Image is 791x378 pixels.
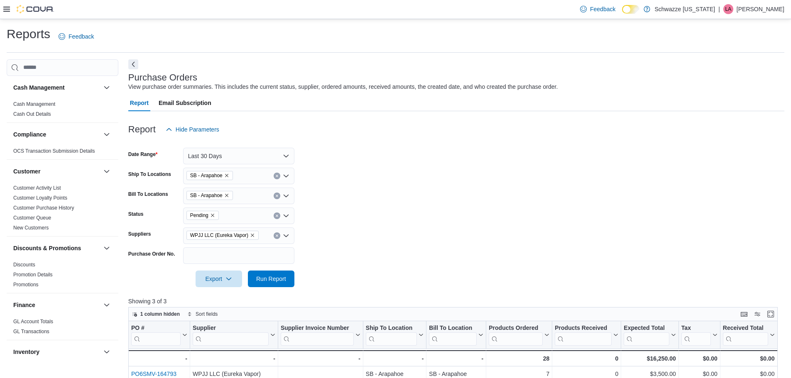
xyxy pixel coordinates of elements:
[281,324,354,332] div: Supplier Invoice Number
[7,26,50,42] h1: Reports
[429,324,477,332] div: Bill To Location
[13,148,95,154] a: OCS Transaction Submission Details
[13,101,55,107] a: Cash Management
[190,231,248,239] span: WPJJ LLC (Eureka Vapor)
[577,1,619,17] a: Feedback
[190,211,208,219] span: Pending
[624,324,669,332] div: Expected Total
[13,167,40,176] h3: Customer
[131,324,181,345] div: PO # URL
[624,354,676,363] div: $16,250.00
[128,231,151,237] label: Suppliers
[723,324,768,345] div: Received Total
[190,171,223,180] span: SB - Arapahoe
[766,309,776,319] button: Enter fullscreen
[723,354,775,363] div: $0.00
[13,130,46,139] h3: Compliance
[13,301,35,309] h3: Finance
[13,83,100,92] button: Cash Management
[102,243,112,253] button: Discounts & Promotions
[13,271,53,278] span: Promotion Details
[681,354,718,363] div: $0.00
[555,324,612,332] div: Products Received
[13,272,53,278] a: Promotion Details
[13,329,49,334] a: GL Transactions
[718,4,720,14] p: |
[176,125,219,134] span: Hide Parameters
[681,324,711,345] div: Tax
[283,212,289,219] button: Open list of options
[13,111,51,117] a: Cash Out Details
[13,348,100,356] button: Inventory
[128,59,138,69] button: Next
[739,309,749,319] button: Keyboard shortcuts
[13,262,35,268] a: Discounts
[102,83,112,93] button: Cash Management
[196,271,242,287] button: Export
[13,101,55,107] span: Cash Management
[281,324,354,345] div: Supplier Invoice Number
[159,95,211,111] span: Email Subscription
[140,311,180,317] span: 1 column hidden
[13,215,51,221] a: Customer Queue
[489,324,549,345] button: Products Ordered
[256,275,286,283] span: Run Report
[224,173,229,178] button: Remove SB - Arapahoe from selection in this group
[622,5,639,14] input: Dark Mode
[13,348,39,356] h3: Inventory
[13,282,39,288] a: Promotions
[283,232,289,239] button: Open list of options
[13,328,49,335] span: GL Transactions
[128,191,168,198] label: Bill To Locations
[366,354,424,363] div: -
[274,193,280,199] button: Clear input
[752,309,762,319] button: Display options
[13,225,49,231] a: New Customers
[737,4,784,14] p: [PERSON_NAME]
[17,5,54,13] img: Cova
[102,166,112,176] button: Customer
[131,354,187,363] div: -
[274,212,280,219] button: Clear input
[7,183,118,236] div: Customer
[69,32,94,41] span: Feedback
[429,354,483,363] div: -
[723,324,775,345] button: Received Total
[224,193,229,198] button: Remove SB - Arapahoe from selection in this group
[186,231,259,240] span: WPJJ LLC (Eureka Vapor)
[102,347,112,357] button: Inventory
[55,28,97,45] a: Feedback
[13,83,65,92] h3: Cash Management
[186,211,219,220] span: Pending
[624,324,669,345] div: Expected Total
[274,232,280,239] button: Clear input
[281,324,360,345] button: Supplier Invoice Number
[131,371,176,377] a: PO6SMV-164793
[196,311,218,317] span: Sort fields
[555,354,618,363] div: 0
[184,309,221,319] button: Sort fields
[654,4,715,14] p: Schwazze [US_STATE]
[681,324,711,332] div: Tax
[590,5,615,13] span: Feedback
[723,324,768,332] div: Received Total
[281,354,360,363] div: -
[128,297,784,305] p: Showing 3 of 3
[13,244,100,252] button: Discounts & Promotions
[250,233,255,238] button: Remove WPJJ LLC (Eureka Vapor) from selection in this group
[102,300,112,310] button: Finance
[429,324,483,345] button: Bill To Location
[13,195,67,201] a: Customer Loyalty Points
[128,171,171,178] label: Ship To Locations
[7,146,118,159] div: Compliance
[13,205,74,211] a: Customer Purchase History
[102,129,112,139] button: Compliance
[128,151,158,158] label: Date Range
[190,191,223,200] span: SB - Arapahoe
[131,324,187,345] button: PO #
[555,324,612,345] div: Products Received
[13,319,53,324] a: GL Account Totals
[283,173,289,179] button: Open list of options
